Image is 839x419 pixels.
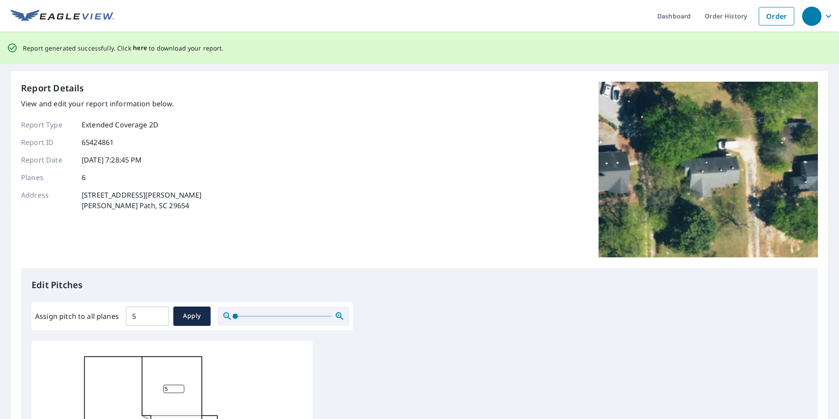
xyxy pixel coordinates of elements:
[21,98,201,109] p: View and edit your report information below.
[21,82,84,95] p: Report Details
[82,119,158,130] p: Extended Coverage 2D
[35,311,119,321] label: Assign pitch to all planes
[82,155,142,165] p: [DATE] 7:28:45 PM
[126,304,169,329] input: 00.0
[180,311,204,321] span: Apply
[133,43,147,54] button: here
[21,119,74,130] p: Report Type
[82,137,114,148] p: 65424861
[23,43,224,54] p: Report generated successfully. Click to download your report.
[21,172,74,183] p: Planes
[21,155,74,165] p: Report Date
[599,82,818,257] img: Top image
[21,190,74,211] p: Address
[21,137,74,148] p: Report ID
[32,278,807,292] p: Edit Pitches
[82,172,86,183] p: 6
[759,7,794,25] a: Order
[173,307,211,326] button: Apply
[11,10,114,23] img: EV Logo
[82,190,201,211] p: [STREET_ADDRESS][PERSON_NAME] [PERSON_NAME] Path, SC 29654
